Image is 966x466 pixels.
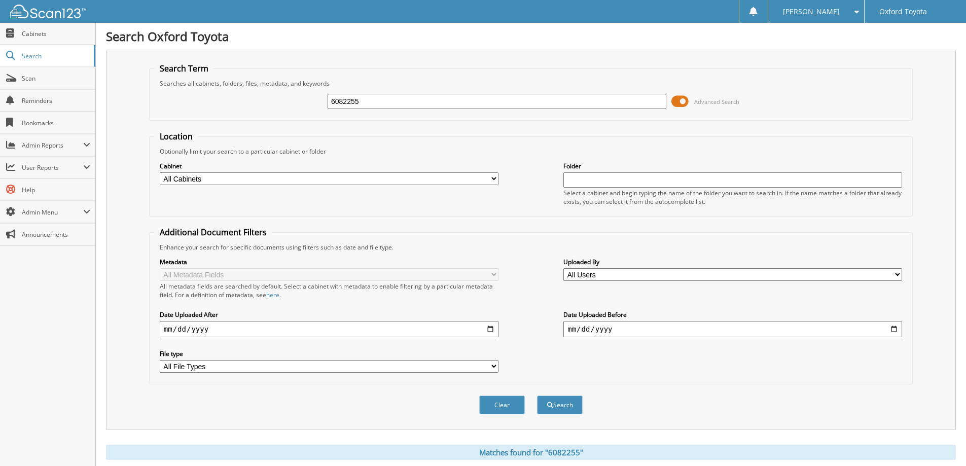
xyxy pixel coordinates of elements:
[155,79,907,88] div: Searches all cabinets, folders, files, metadata, and keywords
[879,9,927,15] span: Oxford Toyota
[22,208,83,217] span: Admin Menu
[160,162,498,170] label: Cabinet
[22,163,83,172] span: User Reports
[160,282,498,299] div: All metadata fields are searched by default. Select a cabinet with metadata to enable filtering b...
[160,310,498,319] label: Date Uploaded After
[155,63,213,74] legend: Search Term
[155,243,907,252] div: Enhance your search for specific documents using filters such as date and file type.
[563,258,902,266] label: Uploaded By
[22,96,90,105] span: Reminders
[160,258,498,266] label: Metadata
[106,445,956,460] div: Matches found for "6082255"
[22,74,90,83] span: Scan
[563,310,902,319] label: Date Uploaded Before
[479,396,525,414] button: Clear
[10,5,86,18] img: scan123-logo-white.svg
[160,349,498,358] label: File type
[563,189,902,206] div: Select a cabinet and begin typing the name of the folder you want to search in. If the name match...
[783,9,840,15] span: [PERSON_NAME]
[22,186,90,194] span: Help
[563,321,902,337] input: end
[155,147,907,156] div: Optionally limit your search to a particular cabinet or folder
[22,230,90,239] span: Announcements
[22,29,90,38] span: Cabinets
[160,321,498,337] input: start
[563,162,902,170] label: Folder
[155,131,198,142] legend: Location
[22,52,89,60] span: Search
[694,98,739,105] span: Advanced Search
[22,119,90,127] span: Bookmarks
[266,291,279,299] a: here
[537,396,583,414] button: Search
[155,227,272,238] legend: Additional Document Filters
[22,141,83,150] span: Admin Reports
[106,28,956,45] h1: Search Oxford Toyota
